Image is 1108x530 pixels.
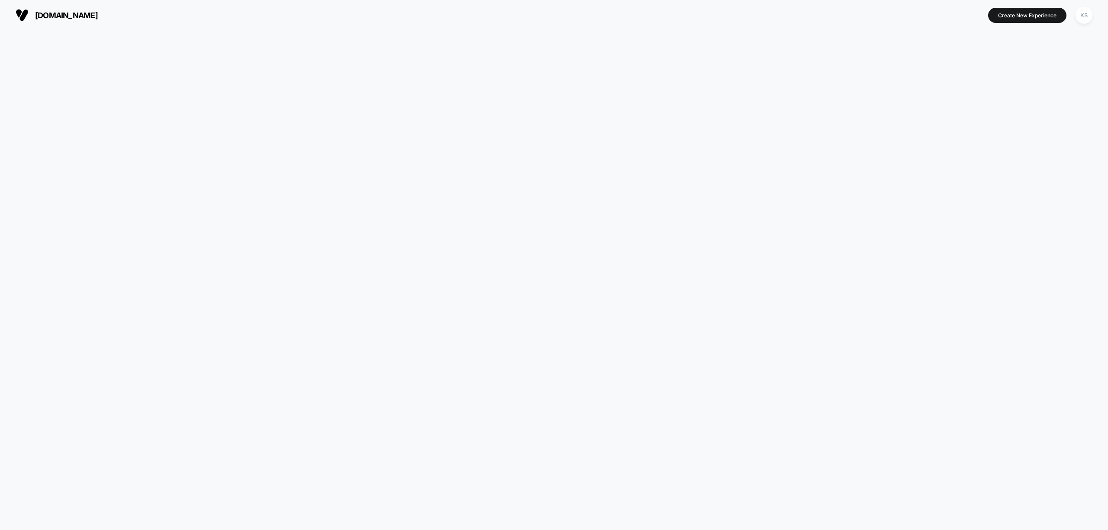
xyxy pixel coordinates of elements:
div: KS [1076,7,1092,24]
img: Visually logo [16,9,29,22]
span: [DOMAIN_NAME] [35,11,98,20]
button: KS [1073,6,1095,24]
button: [DOMAIN_NAME] [13,8,100,22]
button: Create New Experience [988,8,1066,23]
